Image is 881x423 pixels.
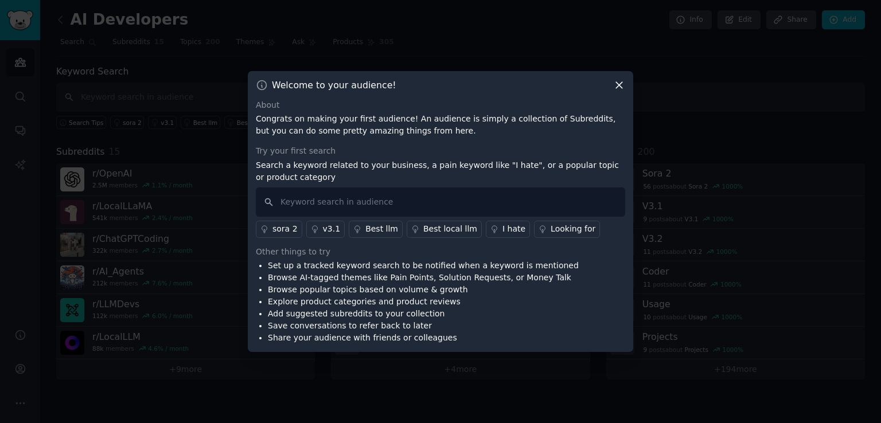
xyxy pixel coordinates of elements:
[268,284,579,296] li: Browse popular topics based on volume & growth
[256,159,625,183] p: Search a keyword related to your business, a pain keyword like "I hate", or a popular topic or pr...
[256,99,625,111] div: About
[349,221,403,238] a: Best llm
[423,223,477,235] div: Best local llm
[268,308,579,320] li: Add suggested subreddits to your collection
[323,223,341,235] div: v3.1
[268,296,579,308] li: Explore product categories and product reviews
[486,221,530,238] a: I hate
[534,221,600,238] a: Looking for
[407,221,482,238] a: Best local llm
[502,223,525,235] div: I hate
[256,221,302,238] a: sora 2
[268,272,579,284] li: Browse AI-tagged themes like Pain Points, Solution Requests, or Money Talk
[256,113,625,137] p: Congrats on making your first audience! An audience is simply a collection of Subreddits, but you...
[365,223,398,235] div: Best llm
[256,187,625,217] input: Keyword search in audience
[272,223,298,235] div: sora 2
[268,260,579,272] li: Set up a tracked keyword search to be notified when a keyword is mentioned
[272,79,396,91] h3: Welcome to your audience!
[268,332,579,344] li: Share your audience with friends or colleagues
[551,223,595,235] div: Looking for
[256,246,625,258] div: Other things to try
[256,145,625,157] div: Try your first search
[306,221,345,238] a: v3.1
[268,320,579,332] li: Save conversations to refer back to later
